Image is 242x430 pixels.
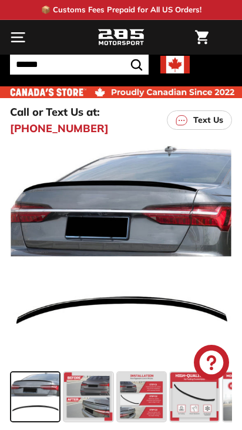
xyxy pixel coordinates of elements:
a: [PHONE_NUMBER] [10,120,109,136]
inbox-online-store-chat: Shopify online store chat [190,345,233,383]
img: Logo_285_Motorsport_areodynamics_components [98,28,144,48]
p: 📦 Customs Fees Prepaid for All US Orders! [41,4,201,16]
p: Text Us [193,114,223,126]
a: Cart [189,21,214,54]
p: Call or Text Us at: [10,104,100,120]
input: Search [10,55,149,75]
a: Text Us [167,110,232,130]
